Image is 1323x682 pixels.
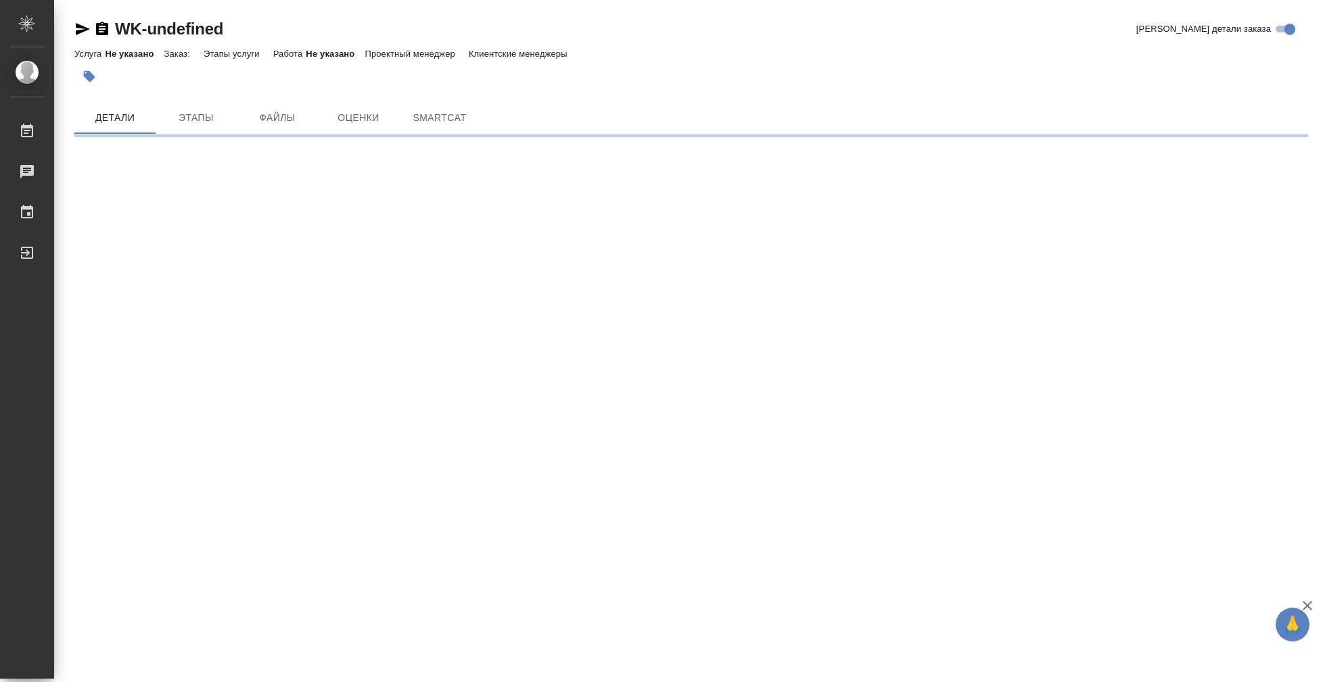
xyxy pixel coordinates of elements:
[306,49,365,59] p: Не указано
[1276,608,1309,641] button: 🙏
[164,109,229,126] span: Этапы
[469,49,571,59] p: Клиентские менеджеры
[273,49,306,59] p: Работа
[204,49,263,59] p: Этапы услуги
[105,49,164,59] p: Не указано
[245,109,310,126] span: Файлы
[1281,610,1304,639] span: 🙏
[94,21,110,37] button: Скопировать ссылку
[83,109,147,126] span: Детали
[365,49,458,59] p: Проектный менеджер
[74,21,91,37] button: Скопировать ссылку для ЯМессенджера
[74,62,104,91] button: Добавить тэг
[74,49,105,59] p: Услуга
[326,109,391,126] span: Оценки
[164,49,193,59] p: Заказ:
[407,109,472,126] span: SmartCat
[1136,22,1271,36] span: [PERSON_NAME] детали заказа
[115,20,223,38] a: WK-undefined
